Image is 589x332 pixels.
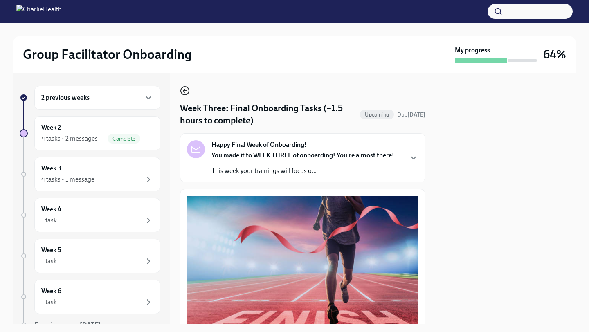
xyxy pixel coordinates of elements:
a: Week 34 tasks • 1 message [20,157,160,191]
a: Week 51 task [20,239,160,273]
strong: You made it to WEEK THREE of onboarding! You're almost there! [211,151,394,159]
h4: Week Three: Final Onboarding Tasks (~1.5 hours to complete) [180,102,357,127]
a: Week 61 task [20,280,160,314]
h6: Week 3 [41,164,61,173]
a: Week 41 task [20,198,160,232]
p: This week your trainings will focus o... [211,166,394,175]
span: Complete [108,136,140,142]
strong: [DATE] [407,111,425,118]
div: 4 tasks • 1 message [41,175,94,184]
strong: My progress [455,46,490,55]
div: 1 task [41,257,57,266]
a: Week 24 tasks • 2 messagesComplete [20,116,160,150]
strong: Happy Final Week of Onboarding! [211,140,307,149]
span: Upcoming [360,112,394,118]
h6: 2 previous weeks [41,93,90,102]
span: October 18th, 2025 09:00 [397,111,425,119]
h6: Week 2 [41,123,61,132]
div: 4 tasks • 2 messages [41,134,98,143]
div: 2 previous weeks [34,86,160,110]
h6: Week 6 [41,287,61,296]
h6: Week 4 [41,205,61,214]
h3: 64% [543,47,566,62]
span: Experience ends [34,321,101,329]
div: 1 task [41,216,57,225]
div: 1 task [41,298,57,307]
h6: Week 5 [41,246,61,255]
strong: [DATE] [80,321,101,329]
h2: Group Facilitator Onboarding [23,46,192,63]
span: Due [397,111,425,118]
img: CharlieHealth [16,5,62,18]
